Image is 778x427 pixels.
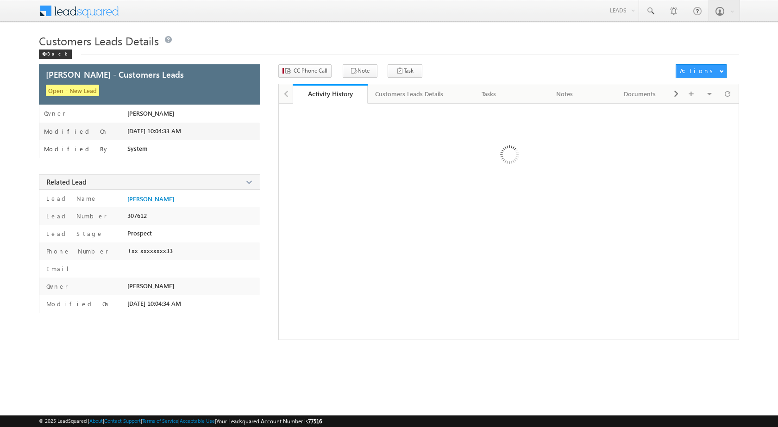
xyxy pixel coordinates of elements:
[44,145,109,153] label: Modified By
[46,177,87,186] span: Related Lead
[343,64,377,78] button: Note
[39,50,72,59] div: Back
[293,84,368,104] a: Activity History
[461,108,557,204] img: Loading ...
[602,84,678,104] a: Documents
[308,418,322,425] span: 77516
[127,282,174,290] span: [PERSON_NAME]
[127,195,174,203] a: [PERSON_NAME]
[44,265,76,273] label: Email
[127,212,147,219] span: 307612
[127,127,181,135] span: [DATE] 10:04:33 AM
[44,194,97,203] label: Lead Name
[44,212,107,220] label: Lead Number
[534,88,594,99] div: Notes
[127,247,173,254] span: +xx-xxxxxxxx33
[127,229,152,237] span: Prospect
[39,417,322,426] span: © 2025 LeadSquared | | | | |
[300,89,361,98] div: Activity History
[142,418,178,424] a: Terms of Service
[44,128,108,135] label: Modified On
[46,85,99,96] span: Open - New Lead
[452,84,527,104] a: Tasks
[610,88,670,99] div: Documents
[278,64,332,78] button: CC Phone Call
[180,418,215,424] a: Acceptable Use
[44,247,108,255] label: Phone Number
[527,84,602,104] a: Notes
[44,110,66,117] label: Owner
[127,145,148,152] span: System
[676,64,727,78] button: Actions
[294,67,327,75] span: CC Phone Call
[216,418,322,425] span: Your Leadsquared Account Number is
[127,110,174,117] span: [PERSON_NAME]
[368,84,452,104] a: Customers Leads Details
[46,70,184,79] span: [PERSON_NAME] - Customers Leads
[44,300,110,308] label: Modified On
[459,88,519,99] div: Tasks
[44,282,68,291] label: Owner
[104,418,141,424] a: Contact Support
[44,229,103,238] label: Lead Stage
[388,64,422,78] button: Task
[89,418,103,424] a: About
[127,300,181,307] span: [DATE] 10:04:34 AM
[39,33,159,48] span: Customers Leads Details
[375,88,443,99] div: Customers Leads Details
[680,67,716,75] div: Actions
